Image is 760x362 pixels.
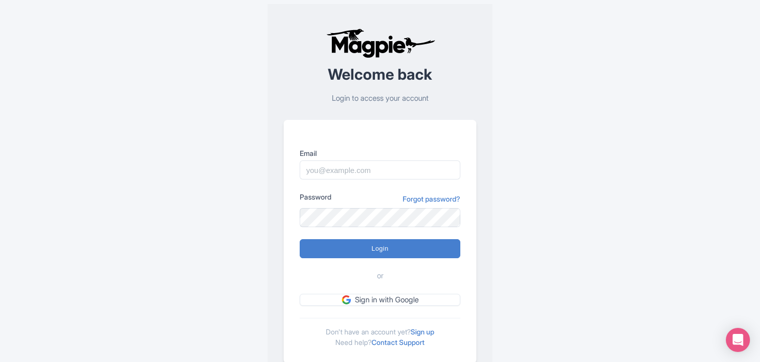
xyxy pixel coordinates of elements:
[284,93,476,104] p: Login to access your account
[342,295,351,304] img: google.svg
[300,160,460,179] input: you@example.com
[300,294,460,306] a: Sign in with Google
[300,148,460,158] label: Email
[300,318,460,347] div: Don't have an account yet? Need help?
[300,239,460,258] input: Login
[284,66,476,83] h2: Welcome back
[403,194,460,204] a: Forgot password?
[324,28,437,58] img: logo-ab69f6fb50320c5b225c76a69d11143b.png
[300,192,331,202] label: Password
[411,327,434,336] a: Sign up
[377,270,384,282] span: or
[371,338,425,346] a: Contact Support
[726,328,750,352] div: Open Intercom Messenger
